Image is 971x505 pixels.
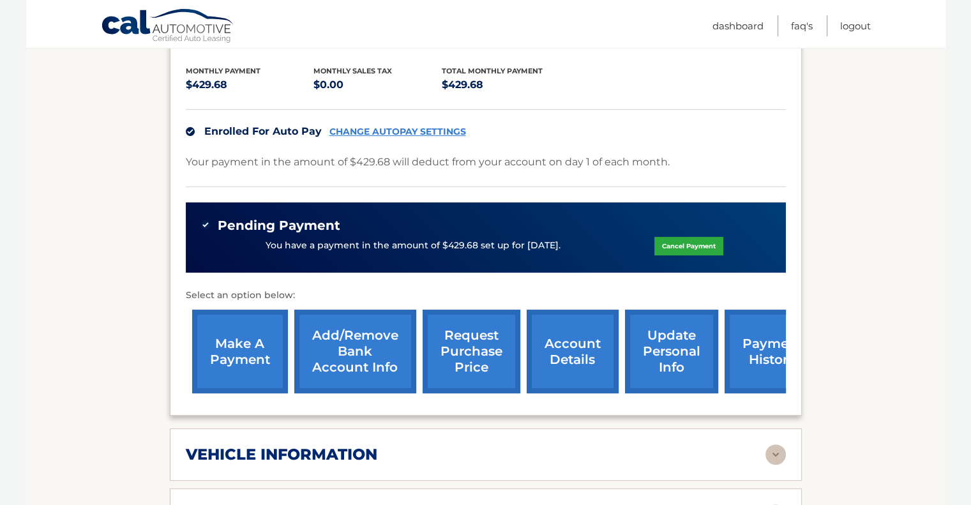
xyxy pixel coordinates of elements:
[527,310,619,393] a: account details
[186,76,314,94] p: $429.68
[442,66,543,75] span: Total Monthly Payment
[654,237,723,255] a: Cancel Payment
[186,288,786,303] p: Select an option below:
[423,310,520,393] a: request purchase price
[186,445,377,464] h2: vehicle information
[201,220,210,229] img: check-green.svg
[625,310,718,393] a: update personal info
[204,125,322,137] span: Enrolled For Auto Pay
[765,444,786,465] img: accordion-rest.svg
[313,76,442,94] p: $0.00
[101,8,235,45] a: Cal Automotive
[712,15,764,36] a: Dashboard
[329,126,466,137] a: CHANGE AUTOPAY SETTINGS
[294,310,416,393] a: Add/Remove bank account info
[192,310,288,393] a: make a payment
[186,66,260,75] span: Monthly Payment
[791,15,813,36] a: FAQ's
[442,76,570,94] p: $429.68
[218,218,340,234] span: Pending Payment
[266,239,561,253] p: You have a payment in the amount of $429.68 set up for [DATE].
[186,127,195,136] img: check.svg
[725,310,820,393] a: payment history
[186,153,670,171] p: Your payment in the amount of $429.68 will deduct from your account on day 1 of each month.
[313,66,392,75] span: Monthly sales Tax
[840,15,871,36] a: Logout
